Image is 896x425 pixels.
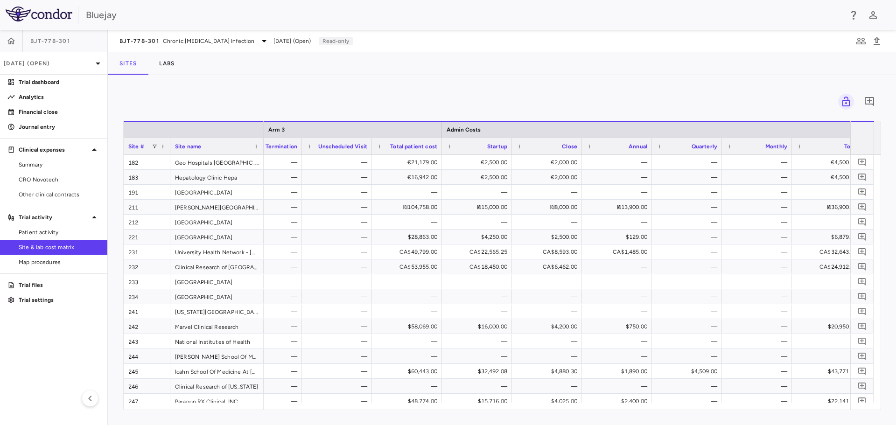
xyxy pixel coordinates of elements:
div: 246 [124,379,170,393]
span: Map procedures [19,258,100,266]
div: — [730,244,787,259]
div: 212 [124,215,170,229]
div: — [660,155,717,170]
div: $16,000.00 [450,319,507,334]
div: — [590,334,647,349]
div: 232 [124,259,170,274]
div: — [240,259,297,274]
span: Annual [629,143,647,150]
span: You do not have permission to lock or unlock grids [834,94,854,110]
div: — [380,379,437,394]
div: €21,179.00 [380,155,437,170]
svg: Add comment [858,202,867,211]
div: €16,942.00 [380,170,437,185]
svg: Add comment [858,367,867,376]
div: $15,716.00 [450,394,507,409]
div: 234 [124,289,170,304]
svg: Add comment [858,232,867,241]
div: — [590,304,647,319]
div: €2,000.00 [520,170,577,185]
div: — [520,379,577,394]
div: — [310,230,367,244]
div: Marvel Clinical Research [170,319,264,334]
button: Add comment [856,201,868,213]
div: — [590,170,647,185]
span: Total [844,143,857,150]
div: $48,774.00 [380,394,437,409]
div: — [380,304,437,319]
div: [GEOGRAPHIC_DATA] [170,230,264,244]
div: — [380,185,437,200]
div: — [240,349,297,364]
div: — [310,259,367,274]
div: — [310,319,367,334]
p: Analytics [19,93,100,101]
p: Clinical expenses [19,146,89,154]
div: CA$24,912.00 [800,259,857,274]
span: BJT-778-301 [119,37,159,45]
div: — [660,170,717,185]
div: — [590,349,647,364]
div: [US_STATE][GEOGRAPHIC_DATA] [170,304,264,319]
div: — [660,200,717,215]
div: 241 [124,304,170,319]
div: Hepatology Clinic Hepa [170,170,264,184]
div: CA$49,799.00 [380,244,437,259]
div: — [520,304,577,319]
div: [GEOGRAPHIC_DATA] [170,215,264,229]
div: ₪104,758.00 [380,200,437,215]
button: Add comment [856,365,868,377]
div: CA$6,462.00 [520,259,577,274]
div: — [800,215,857,230]
div: 221 [124,230,170,244]
button: Add comment [856,350,868,362]
p: Trial files [19,281,100,289]
div: — [450,289,507,304]
div: — [660,215,717,230]
div: $4,200.00 [520,319,577,334]
div: — [310,394,367,409]
div: — [730,319,787,334]
button: Add comment [856,380,868,392]
button: Add comment [856,186,868,198]
div: — [310,304,367,319]
div: — [800,185,857,200]
div: ₪13,900.00 [590,200,647,215]
p: Trial activity [19,213,89,222]
div: $4,880.30 [520,364,577,379]
div: €4,500.00 [800,170,857,185]
div: — [520,289,577,304]
svg: Add comment [858,322,867,331]
div: — [800,349,857,364]
div: Geo Hospitals [GEOGRAPHIC_DATA] [GEOGRAPHIC_DATA] [170,155,264,169]
div: $28,863.00 [380,230,437,244]
div: — [590,379,647,394]
div: — [800,289,857,304]
button: Add comment [861,94,877,110]
div: — [660,379,717,394]
span: Startup [487,143,507,150]
div: — [380,215,437,230]
div: — [240,230,297,244]
button: Add comment [856,275,868,288]
div: CA$8,593.00 [520,244,577,259]
div: — [240,364,297,379]
div: — [520,185,577,200]
div: — [660,349,717,364]
div: 211 [124,200,170,214]
div: — [800,334,857,349]
span: Close [562,143,577,150]
div: $6,879.00 [800,230,857,244]
div: — [240,155,297,170]
div: — [590,259,647,274]
div: — [730,170,787,185]
svg: Add comment [858,352,867,361]
div: — [590,215,647,230]
div: — [310,155,367,170]
div: — [240,274,297,289]
div: — [310,244,367,259]
div: ₪36,900.00 [800,200,857,215]
div: — [310,349,367,364]
div: — [800,274,857,289]
div: [PERSON_NAME] School Of Medicine Of The [GEOGRAPHIC_DATA][US_STATE] [170,349,264,363]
